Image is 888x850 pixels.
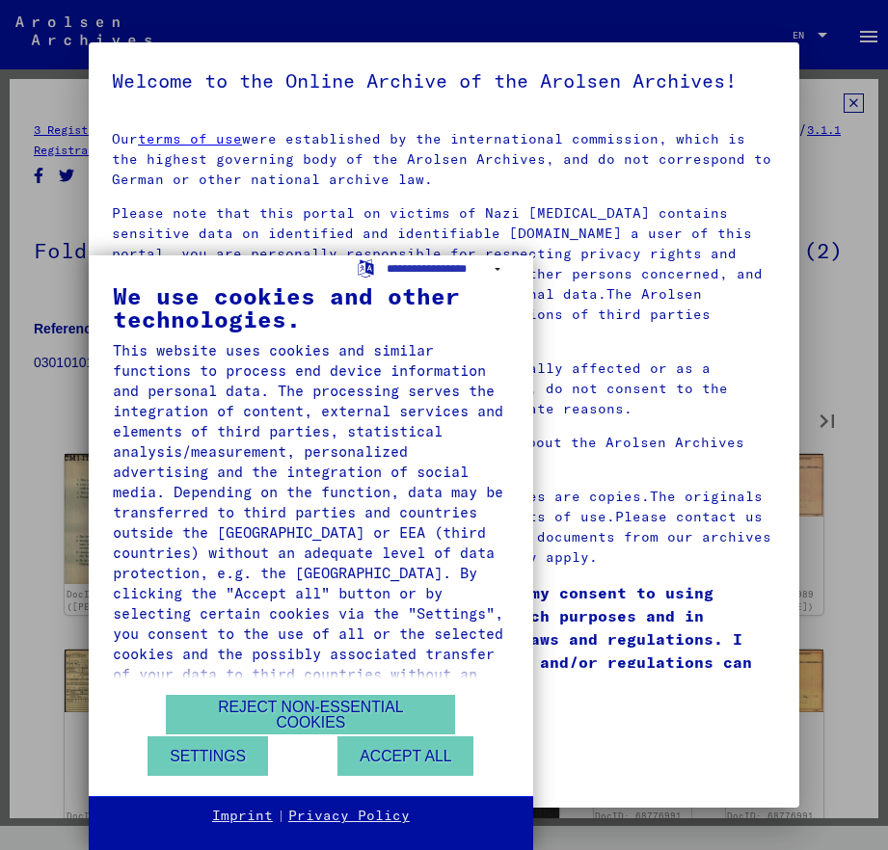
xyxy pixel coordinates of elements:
a: Privacy Policy [288,807,410,826]
button: Reject non-essential cookies [166,695,455,734]
button: Settings [148,736,268,776]
div: This website uses cookies and similar functions to process end device information and personal da... [113,340,509,704]
button: Accept all [337,736,473,776]
div: We use cookies and other technologies. [113,284,509,331]
a: Imprint [212,807,273,826]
